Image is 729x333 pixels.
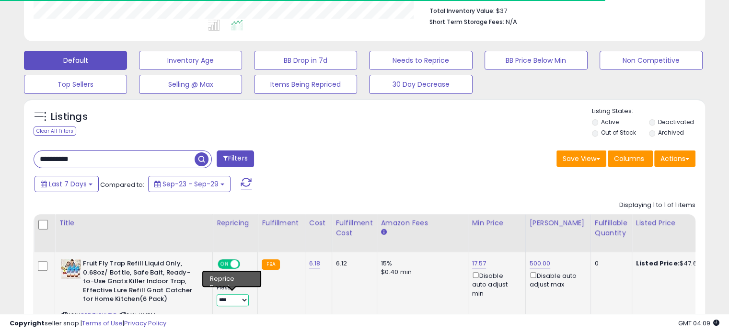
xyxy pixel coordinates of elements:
button: BB Drop in 7d [254,51,357,70]
button: Needs to Reprice [369,51,472,70]
div: Keirth says… [8,178,184,200]
span: N/A [506,17,517,26]
div: HI Fame,That's great! I'm happy to confirm that you want to continue with themonthly billing plan... [8,200,157,324]
a: 500.00 [530,259,551,268]
button: Columns [608,150,653,167]
div: 6.12 [336,259,370,268]
div: Fame says… [8,140,184,178]
div: Displaying 1 to 1 of 1 items [619,201,695,210]
div: Listed Price [636,218,719,228]
button: Start recording [61,290,69,298]
img: Profile image for Keirth [27,5,43,21]
button: BB Price Below Min [485,51,588,70]
div: 15% [381,259,461,268]
img: 51gviNlKcxL._SL40_.jpg [61,259,81,278]
small: Amazon Fees. [381,228,387,237]
button: Send a message… [164,287,180,302]
a: B0DZX5HVDD [81,311,117,320]
a: 17.57 [472,259,486,268]
p: Listing States: [592,107,705,116]
div: joined the conversation [58,180,146,189]
div: I understand, we want to continue with the monthly plan. [42,146,176,165]
div: Cost [309,218,328,228]
div: Disable auto adjust max [530,270,583,289]
div: Amazon AI [217,274,250,283]
button: Gif picker [46,290,53,298]
a: 6.18 [309,259,321,268]
div: Fulfillment [262,218,301,228]
button: Selling @ Max [139,75,242,94]
button: Sep-23 - Sep-29 [148,176,231,192]
span: Sep-23 - Sep-29 [162,179,219,189]
label: Deactivated [658,118,694,126]
span: Last 7 Days [49,179,87,189]
span: OFF [239,260,254,268]
b: Keirth [58,181,78,188]
div: Min Price [472,218,521,228]
li: While the annual plan is non-refundable, we always aim to work with sellers long term, so if some... [23,53,150,98]
button: Save View [556,150,606,167]
b: Total Inventory Value: [429,7,495,15]
div: No further action is required from your side at this time. Please let me know if you have any oth... [15,253,150,319]
div: $47.63 [636,259,716,268]
span: | SKU: W4514 [118,311,155,319]
button: Top Sellers [24,75,127,94]
div: Keirth says… [8,200,184,332]
div: I understand, we want to continue with the monthly plan. [35,140,184,171]
div: Repricing [217,218,254,228]
h5: Listings [51,110,88,124]
button: Actions [654,150,695,167]
li: You can cancel anytime, but since it’s a discounted long-term plan, there are no refunds for unus... [23,100,150,127]
span: Compared to: [100,180,144,189]
div: $0.40 min [381,268,461,276]
p: Active 4h ago [46,12,89,22]
div: Disable auto adjust min [472,270,518,298]
small: FBA [262,259,279,270]
button: Emoji picker [30,290,38,298]
div: Clear All Filters [34,126,76,136]
a: Privacy Policy [124,319,166,328]
span: 2025-10-8 04:09 GMT [678,319,719,328]
b: Listed Price: [636,259,680,268]
label: Out of Stock [601,128,636,137]
div: Amazon Fees [381,218,464,228]
h1: Keirth [46,5,69,12]
button: Upload attachment [15,290,23,298]
div: Fulfillment Cost [336,218,373,238]
div: HI Fame, That's great! I'm happy to confirm that you want to continue with the . [15,206,150,253]
div: seller snap | | [10,319,166,328]
button: Items Being Repriced [254,75,357,94]
button: Filters [217,150,254,167]
textarea: Message… [8,270,184,287]
div: Title [59,218,208,228]
button: Last 7 Days [35,176,99,192]
b: Fruit Fly Trap Refill Liquid Only, 0.68oz/ Bottle, Safe Bait, Ready-to-Use Gnats Killer Indoor Tr... [83,259,199,306]
button: 30 Day Decrease [369,75,472,94]
button: Home [150,4,168,22]
div: Preset: [217,285,250,306]
button: go back [6,4,24,22]
div: Fulfillable Quantity [595,218,628,238]
a: Terms of Use [82,319,123,328]
span: Columns [614,154,644,163]
div: 0 [595,259,625,268]
label: Active [601,118,619,126]
div: Close [168,4,185,21]
span: ON [219,260,231,268]
button: Default [24,51,127,70]
button: Inventory Age [139,51,242,70]
strong: Copyright [10,319,45,328]
button: Non Competitive [600,51,703,70]
div: [PERSON_NAME] [530,218,587,228]
li: $37 [429,4,688,16]
img: Profile image for Keirth [46,180,55,189]
label: Archived [658,128,683,137]
b: Short Term Storage Fees: [429,18,504,26]
li: The annual plan is paid upfront (and then yearly) in one payment of 5,100, not monthly. [23,24,150,51]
